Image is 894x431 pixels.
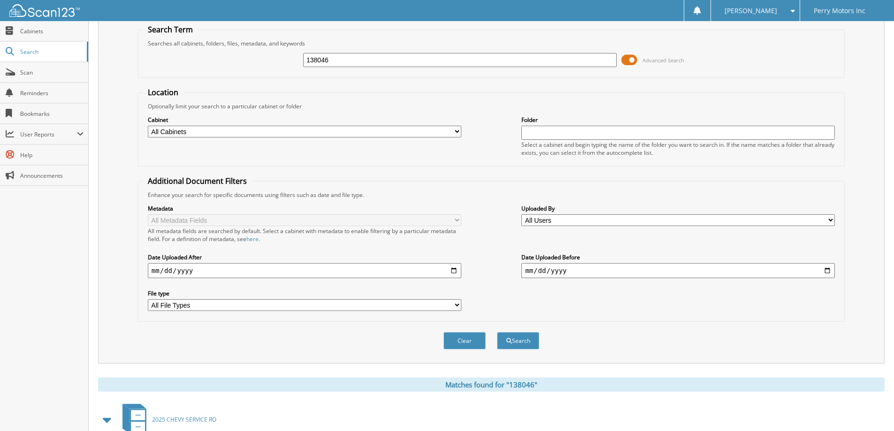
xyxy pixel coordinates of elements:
[443,332,486,349] button: Clear
[148,263,461,278] input: start
[143,176,252,186] legend: Additional Document Filters
[847,386,894,431] iframe: Chat Widget
[20,151,84,159] span: Help
[20,89,84,97] span: Reminders
[148,227,461,243] div: All metadata fields are searched by default. Select a cabinet with metadata to enable filtering b...
[143,39,840,47] div: Searches all cabinets, folders, files, metadata, and keywords
[148,289,461,297] label: File type
[725,8,777,14] span: [PERSON_NAME]
[148,253,461,261] label: Date Uploaded After
[642,57,684,64] span: Advanced Search
[20,27,84,35] span: Cabinets
[143,87,183,98] legend: Location
[497,332,539,349] button: Search
[20,68,84,76] span: Scan
[152,416,216,423] span: 2025 CHEVY SERVICE RO
[20,110,84,118] span: Bookmarks
[143,102,840,110] div: Optionally limit your search to a particular cabinet or folder
[521,263,835,278] input: end
[20,48,82,56] span: Search
[20,172,84,180] span: Announcements
[814,8,865,14] span: Perry Motors Inc
[148,116,461,124] label: Cabinet
[143,24,198,35] legend: Search Term
[98,378,885,392] div: Matches found for "138046"
[246,235,259,243] a: here
[143,191,840,199] div: Enhance your search for specific documents using filters such as date and file type.
[20,130,77,138] span: User Reports
[9,4,80,17] img: scan123-logo-white.svg
[521,141,835,157] div: Select a cabinet and begin typing the name of the folder you want to search in. If the name match...
[521,116,835,124] label: Folder
[148,204,461,212] label: Metadata
[521,204,835,212] label: Uploaded By
[521,253,835,261] label: Date Uploaded Before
